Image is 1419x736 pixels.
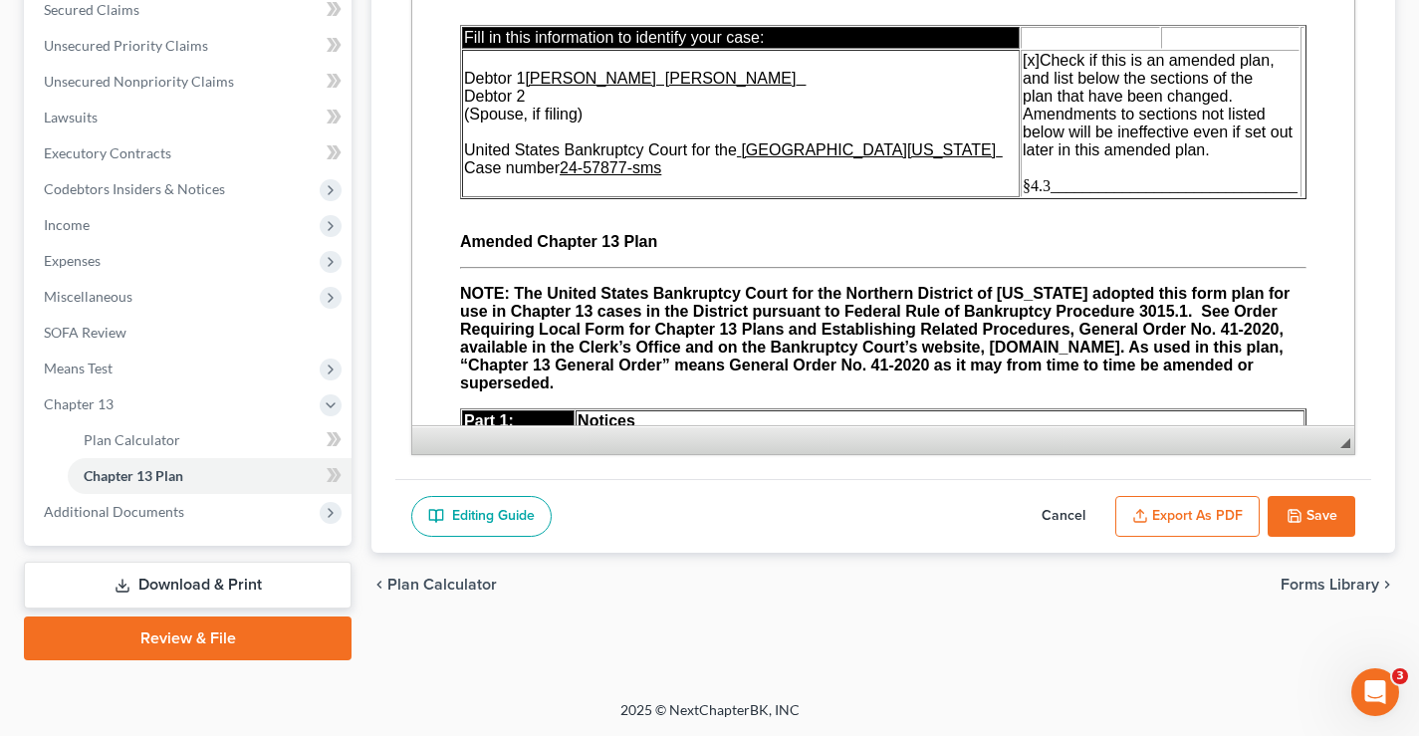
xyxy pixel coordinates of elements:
span: §4.3_______________________________ [610,200,885,217]
strong: Notices [165,435,223,452]
span: Check if this is an amended plan, and list below the sections of the plan that have been changed.... [610,75,880,181]
iframe: Intercom live chat [1351,668,1399,716]
span: Plan Calculator [387,577,497,593]
button: chevron_left Plan Calculator [371,577,497,593]
a: Unsecured Nonpriority Claims [28,64,352,100]
span: SOFA Review [44,324,126,341]
a: Unsecured Priority Claims [28,28,352,64]
span: Chapter 13 [44,395,114,412]
span: Executory Contracts [44,144,171,161]
button: Forms Library chevron_right [1281,577,1395,593]
span: Miscellaneous [44,288,132,305]
a: Chapter 13 Plan [68,458,352,494]
span: Resize [1340,438,1350,448]
a: Review & File [24,616,352,660]
a: SOFA Review [28,315,352,351]
span: Part 1: [52,435,102,452]
span: Chapter 13 Plan [84,467,183,484]
a: Plan Calculator [68,422,352,458]
a: Download & Print [24,562,352,609]
button: Save [1268,496,1355,538]
span: Plan Calculator [84,431,180,448]
button: Cancel [1020,496,1107,538]
span: NOTE: The United States Bankruptcy Court for the Northern District of [US_STATE] adopted this for... [48,308,877,414]
span: Means Test [44,360,113,376]
a: Editing Guide [411,496,552,538]
i: chevron_right [1379,577,1395,593]
span: Forms Library [1281,577,1379,593]
a: Lawsuits [28,100,352,135]
div: 2025 © NextChapterBK, INC [142,700,1278,736]
span: Unsecured Priority Claims [44,37,208,54]
span: 3 [1392,668,1408,684]
span: Additional Documents [44,503,184,520]
span: Amended Chapter 13 Plan [48,256,250,273]
span: Secured Claims [44,1,139,18]
span: Income [44,216,90,233]
a: Executory Contracts [28,135,352,171]
span: [x] [610,75,627,92]
button: Export as PDF [1115,496,1260,538]
span: Codebtors Insiders & Notices [44,180,225,197]
span: Expenses [44,252,101,269]
i: chevron_left [371,577,387,593]
span: Unsecured Nonpriority Claims [44,73,234,90]
span: Lawsuits [44,109,98,125]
